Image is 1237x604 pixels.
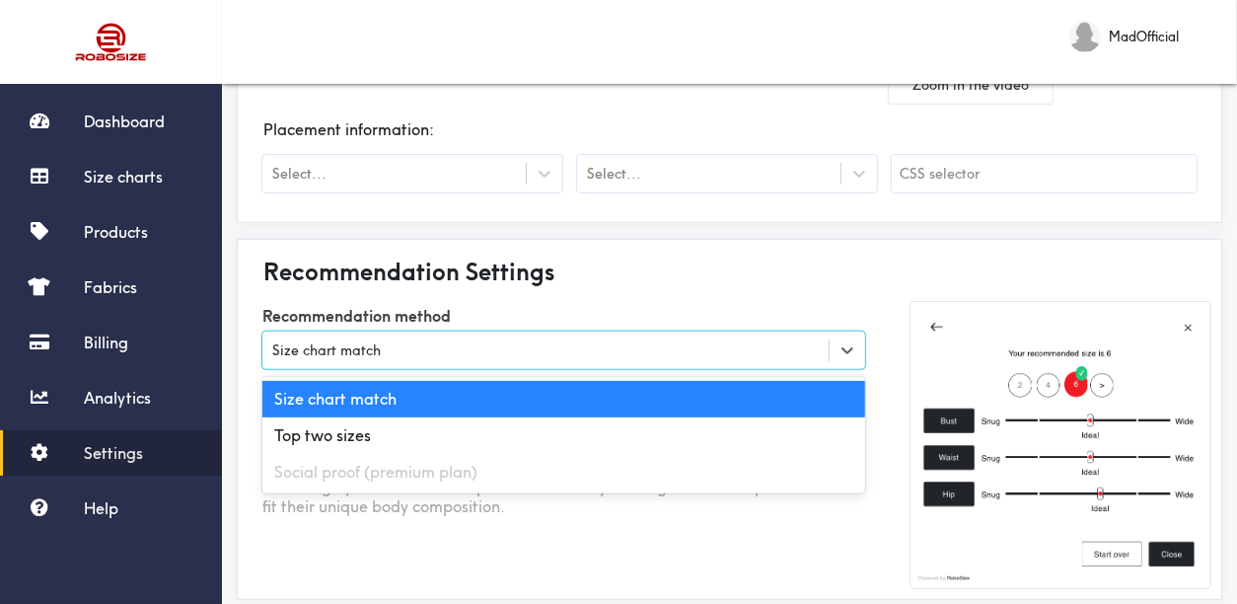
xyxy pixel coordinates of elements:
[1109,26,1179,47] span: MadOfficial
[262,454,865,491] div: Social proof (premium plan)
[84,112,165,131] span: Dashboard
[262,477,865,518] div: Encourage your customers to purchase more by offering them other products that fit their unique b...
[910,301,1211,589] img: Widget preview
[84,277,137,297] span: Fabrics
[37,15,185,69] img: Robosize
[889,66,1053,104] button: Zoom in the video
[84,388,151,408] span: Analytics
[84,167,163,187] span: Size charts
[84,498,118,518] span: Help
[272,163,327,185] div: Select...
[892,155,1197,192] input: CSS selector
[1069,21,1101,52] img: MadOfficial
[248,250,1211,293] div: Recommendation Settings
[84,222,148,242] span: Products
[262,381,865,417] div: Size chart match
[262,301,865,332] label: Recommendation method
[262,417,865,454] div: Top two sizes
[84,333,128,352] span: Billing
[248,104,1211,156] div: Placement information:
[84,443,143,463] span: Settings
[587,163,641,185] div: Select...
[272,340,381,361] div: Size chart match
